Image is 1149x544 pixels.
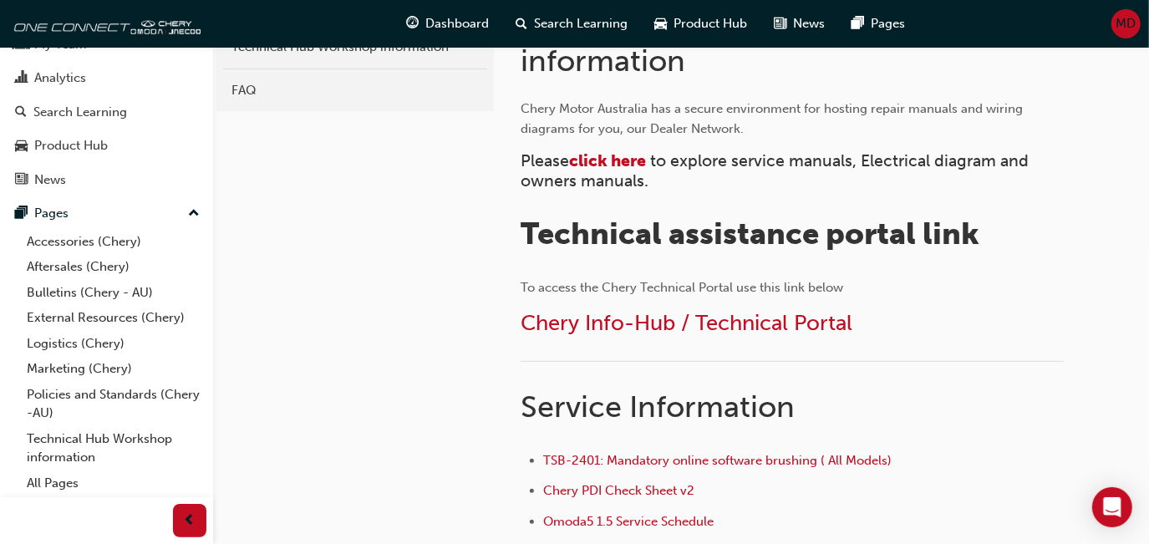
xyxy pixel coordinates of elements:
a: Logistics (Chery) [20,331,206,357]
span: Chery Motor Australia has a secure environment for hosting repair manuals and wiring diagrams for... [521,101,1026,136]
div: Open Intercom Messenger [1092,487,1132,527]
button: MD [1111,9,1141,38]
span: To access the Chery Technical Portal use this link below [521,280,843,295]
span: prev-icon [184,511,196,531]
a: Marketing (Chery) [20,356,206,382]
a: Chery PDI Check Sheet v2 [543,483,694,498]
div: FAQ [231,81,479,100]
a: Policies and Standards (Chery -AU) [20,382,206,426]
a: Search Learning [7,97,206,128]
button: Pages [7,198,206,229]
a: search-iconSearch Learning [503,7,642,41]
a: Technical Hub Workshop information [20,426,206,470]
span: News [794,14,826,33]
a: Bulletins (Chery - AU) [20,280,206,306]
span: Technical assistance portal link [521,216,979,252]
span: Search Learning [535,14,628,33]
span: search-icon [15,105,27,120]
span: up-icon [188,203,200,225]
span: people-icon [15,38,28,53]
span: pages-icon [15,206,28,221]
span: to explore service manuals, Electrical diagram and owners manuals. [521,151,1033,190]
span: search-icon [516,13,528,34]
a: All Pages [20,470,206,496]
span: guage-icon [407,13,419,34]
span: pages-icon [852,13,865,34]
span: car-icon [15,139,28,154]
span: Pages [872,14,906,33]
div: News [34,170,66,190]
a: Chery Info-Hub / Technical Portal [521,310,852,336]
span: Service Information [521,389,795,425]
span: chart-icon [15,71,28,86]
a: guage-iconDashboard [394,7,503,41]
span: Please [521,151,569,170]
div: Analytics [34,69,86,88]
a: TSB-2401: Mandatory online software brushing ( All Models) [543,453,892,468]
a: click here [569,151,646,170]
div: Pages [34,204,69,223]
a: news-iconNews [761,7,839,41]
a: Technical Hub Workshop information [223,33,487,62]
a: Aftersales (Chery) [20,254,206,280]
img: oneconnect [8,7,201,40]
span: Dashboard [426,14,490,33]
a: External Resources (Chery) [20,305,206,331]
div: Technical Hub Workshop information [231,38,479,57]
div: Search Learning [33,103,127,122]
a: pages-iconPages [839,7,919,41]
a: Omoda5 1.5 Service Schedule [543,514,714,529]
div: Product Hub [34,136,108,155]
span: Product Hub [674,14,748,33]
span: MD [1116,14,1136,33]
a: Product Hub [7,130,206,161]
a: FAQ [223,76,487,105]
a: Analytics [7,63,206,94]
a: car-iconProduct Hub [642,7,761,41]
span: news-icon [15,173,28,188]
a: Accessories (Chery) [20,229,206,255]
span: car-icon [655,13,668,34]
a: News [7,165,206,196]
span: news-icon [775,13,787,34]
